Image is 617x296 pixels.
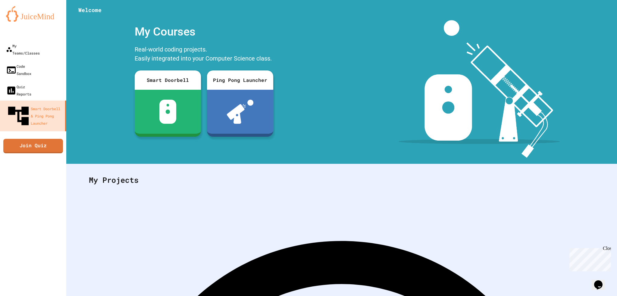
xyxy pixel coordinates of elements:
div: My Teams/Classes [6,42,40,57]
div: My Projects [83,168,600,192]
img: banner-image-my-projects.png [399,20,560,158]
div: Code Sandbox [6,63,31,77]
img: logo-orange.svg [6,6,60,22]
div: Chat with us now!Close [2,2,42,38]
img: ppl-with-ball.png [227,100,254,124]
div: Ping Pong Launcher [207,70,273,90]
div: Smart Doorbell [135,70,201,90]
div: Smart Doorbell & Ping Pong Launcher [6,104,63,128]
div: My Courses [132,20,276,43]
iframe: chat widget [592,272,611,290]
a: Join Quiz [3,139,63,153]
div: Real-world coding projects. Easily integrated into your Computer Science class. [132,43,276,66]
iframe: chat widget [567,246,611,271]
img: sdb-white.svg [159,100,177,124]
div: Quiz Reports [6,83,31,98]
